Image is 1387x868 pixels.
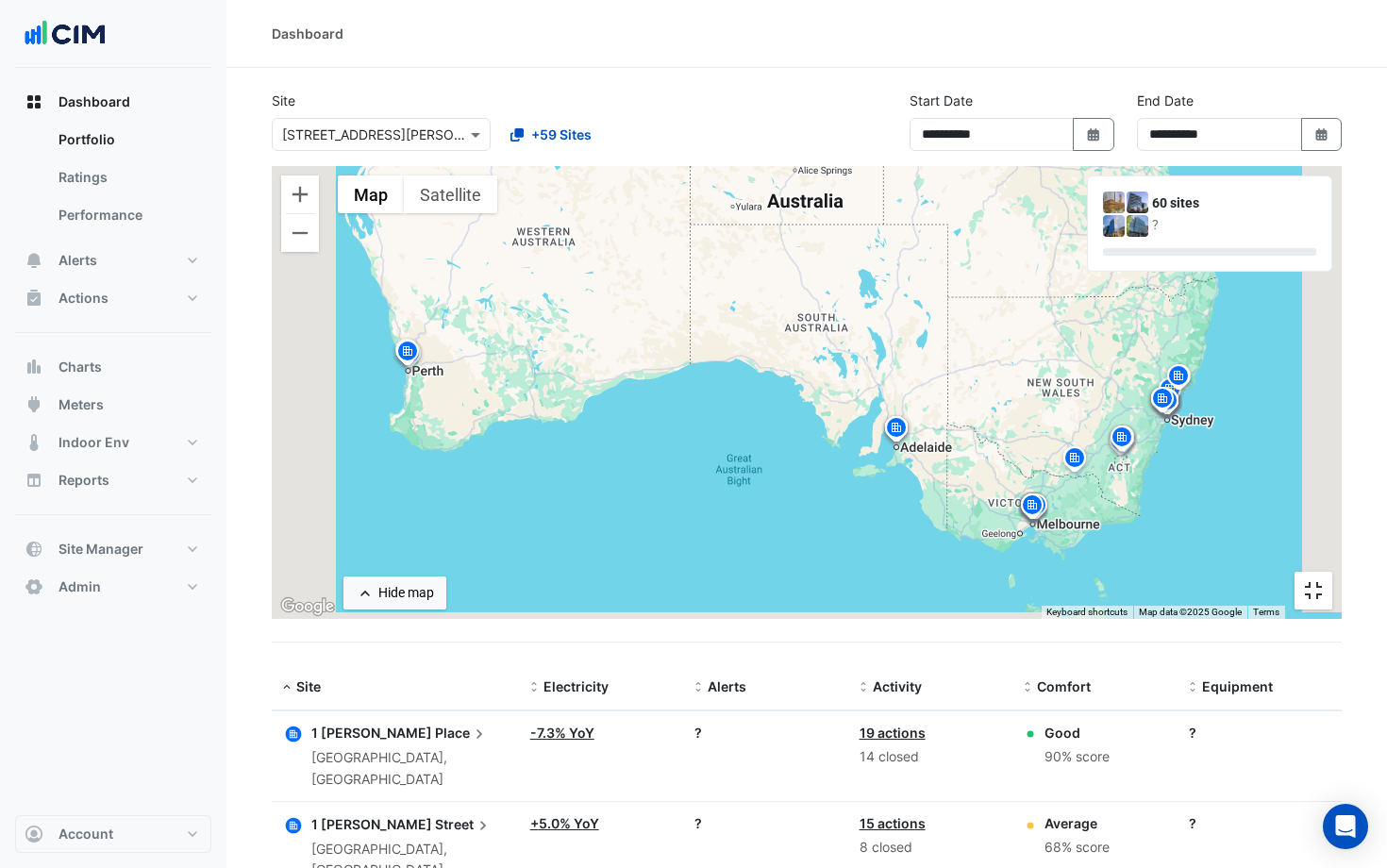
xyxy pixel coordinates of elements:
button: Alerts [15,242,211,279]
a: Terms (opens in new tab) [1253,607,1279,617]
fa-icon: Select Date [1085,126,1102,142]
app-icon: Admin [25,577,43,596]
span: Site [296,678,321,694]
div: ? [694,813,836,833]
div: Average [1044,813,1110,833]
div: Good [1044,723,1110,743]
span: Place [435,723,489,743]
fa-icon: Select Date [1313,126,1330,142]
button: Show satellite imagery [404,175,497,213]
span: Equipment [1202,678,1273,694]
span: 1 [PERSON_NAME] [311,725,432,741]
button: +59 Sites [498,118,604,151]
div: 8 closed [860,837,1001,859]
span: Charts [58,358,102,376]
img: Company Logo [23,15,108,53]
img: site-pin.svg [392,337,422,370]
button: Hide map [343,576,446,609]
button: Show street map [338,175,404,213]
img: site-pin.svg [393,338,423,371]
div: 68% score [1044,837,1110,859]
div: Hide map [378,583,434,603]
button: Indoor Env [15,424,211,461]
span: Account [58,825,113,843]
span: Alerts [58,251,97,270]
img: site-pin.svg [1147,385,1178,418]
img: 10 Shelley Street [1127,215,1148,237]
button: Keyboard shortcuts [1046,606,1128,619]
button: Toggle fullscreen view [1295,572,1332,609]
div: [GEOGRAPHIC_DATA], [GEOGRAPHIC_DATA] [311,747,508,791]
a: Ratings [43,159,211,196]
label: End Date [1137,91,1194,110]
span: Comfort [1037,678,1091,694]
label: Site [272,91,295,110]
span: Street [435,813,493,834]
span: Actions [58,289,109,308]
a: 19 actions [860,725,926,741]
img: 1 Martin Place [1103,192,1125,213]
a: +5.0% YoY [530,815,599,831]
img: 1 Shelley Street [1127,192,1148,213]
span: Map data ©2025 Google [1139,607,1242,617]
app-icon: Reports [25,471,43,490]
img: site-pin.svg [1155,376,1185,409]
div: Open Intercom Messenger [1323,804,1368,849]
img: site-pin.svg [1163,362,1194,395]
button: Actions [15,279,211,317]
span: Activity [873,678,922,694]
span: Electricity [543,678,609,694]
button: Zoom in [281,175,319,213]
span: Alerts [708,678,746,694]
img: 10 Franklin Street (GPO Exchange) [1103,215,1125,237]
app-icon: Charts [25,358,43,376]
span: Meters [58,395,104,414]
button: Site Manager [15,530,211,568]
span: Admin [58,577,101,596]
a: Click to see this area on Google Maps [276,594,339,619]
a: 15 actions [860,815,926,831]
a: -7.3% YoY [530,725,594,741]
app-icon: Indoor Env [25,433,43,452]
button: Dashboard [15,83,211,121]
img: site-pin.svg [1106,427,1136,460]
app-icon: Meters [25,395,43,414]
div: ? [1152,215,1316,235]
button: Zoom out [281,214,319,252]
img: site-pin.svg [881,414,911,447]
div: Dashboard [272,24,343,43]
span: Indoor Env [58,433,129,452]
span: +59 Sites [531,125,592,144]
app-icon: Site Manager [25,540,43,559]
button: Charts [15,348,211,386]
span: Dashboard [58,92,130,111]
button: Reports [15,461,211,499]
a: Performance [43,196,211,234]
div: 90% score [1044,746,1110,768]
img: Google [276,594,339,619]
a: Portfolio [43,121,211,159]
div: ? [1189,723,1330,743]
div: ? [694,723,836,743]
img: site-pin.svg [1060,444,1090,477]
div: 14 closed [860,746,1001,768]
div: ? [1189,813,1330,833]
app-icon: Actions [25,289,43,308]
button: Admin [15,568,211,606]
button: Meters [15,386,211,424]
div: Dashboard [15,121,211,242]
img: site-pin.svg [1107,424,1137,457]
span: 1 [PERSON_NAME] [311,816,432,832]
app-icon: Alerts [25,251,43,270]
span: Site Manager [58,540,143,559]
img: site-pin.svg [1017,492,1047,525]
div: 60 sites [1152,193,1316,213]
button: Account [15,815,211,853]
span: Reports [58,471,109,490]
app-icon: Dashboard [25,92,43,111]
label: Start Date [910,91,973,110]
